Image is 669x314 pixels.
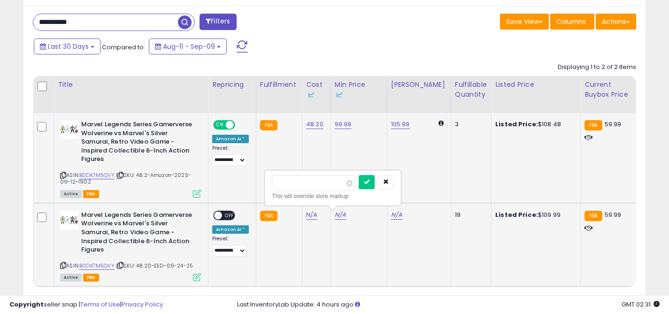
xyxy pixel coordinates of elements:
a: 99.99 [335,120,352,129]
span: | SKU: 48.2-Amazon-2025-09-12-1902 [60,171,191,185]
div: ASIN: [60,211,201,280]
a: Privacy Policy [122,300,163,309]
a: 105.99 [391,120,410,129]
div: Preset: [212,236,249,257]
span: OFF [234,121,249,129]
div: Title [58,80,204,90]
div: [PERSON_NAME] [391,80,447,90]
b: Listed Price: [495,120,538,129]
a: N/A [391,210,402,220]
span: 59.99 [605,120,622,129]
span: All listings currently available for purchase on Amazon [60,274,82,282]
button: Last 30 Days [34,38,100,54]
span: Last 30 Days [48,42,89,51]
img: InventoryLab Logo [335,90,344,100]
button: Aug-11 - Sep-09 [149,38,227,54]
small: FBA [260,211,277,221]
span: Aug-11 - Sep-09 [163,42,215,51]
div: ASIN: [60,120,201,197]
div: Amazon AI * [212,225,249,234]
b: Marvel Legends Series Gamerverse Wolverine vs Marvel's Silver Samurai, Retro Video Game -Inspired... [81,120,195,166]
img: InventoryLab Logo [306,90,315,100]
span: 59.99 [605,210,622,219]
div: Fulfillable Quantity [455,80,487,100]
button: Actions [596,14,636,30]
div: Displaying 1 to 2 of 2 items [558,63,636,72]
div: Last InventoryLab Update: 4 hours ago. [237,300,660,309]
a: B0DK7M5QVY [79,171,115,179]
a: B0DK7M5QVY [79,262,115,270]
div: Some or all of the values in this column are provided from Inventory Lab. [335,90,383,100]
div: 3 [455,120,484,129]
div: Preset: [212,145,249,166]
span: ON [214,121,226,129]
div: This will override store markup [272,191,394,201]
div: $109.99 [495,211,573,219]
div: Fulfillment [260,80,298,90]
div: 19 [455,211,484,219]
div: seller snap | | [9,300,163,309]
a: 48.20 [306,120,323,129]
strong: Copyright [9,300,44,309]
small: FBA [260,120,277,130]
a: N/A [335,210,346,220]
span: Columns [556,17,586,26]
span: | SKU: 48.20-EED-09-24-25 [116,262,193,269]
img: 41Nzk07ym5L._SL40_.jpg [60,120,79,139]
a: Terms of Use [80,300,120,309]
div: Cost [306,80,327,100]
span: Compared to: [102,43,145,52]
span: OFF [222,211,237,219]
b: Marvel Legends Series Gamerverse Wolverine vs Marvel's Silver Samurai, Retro Video Game -Inspired... [81,211,195,257]
small: FBA [584,120,602,130]
a: N/A [306,210,317,220]
div: Some or all of the values in this column are provided from Inventory Lab. [306,90,327,100]
small: FBA [584,211,602,221]
span: FBA [83,190,99,198]
span: FBA [83,274,99,282]
img: 41Nzk07ym5L._SL40_.jpg [60,211,79,230]
div: Repricing [212,80,252,90]
div: $108.48 [495,120,573,129]
button: Columns [550,14,594,30]
div: Min Price [335,80,383,100]
span: All listings currently available for purchase on Amazon [60,190,82,198]
div: Listed Price [495,80,577,90]
i: Calculated using Dynamic Max Price. [438,120,444,126]
div: Current Buybox Price [584,80,633,100]
b: Listed Price: [495,210,538,219]
span: 2025-10-10 02:31 GMT [622,300,660,309]
button: Filters [200,14,236,30]
div: Amazon AI * [212,135,249,143]
button: Save View [500,14,549,30]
